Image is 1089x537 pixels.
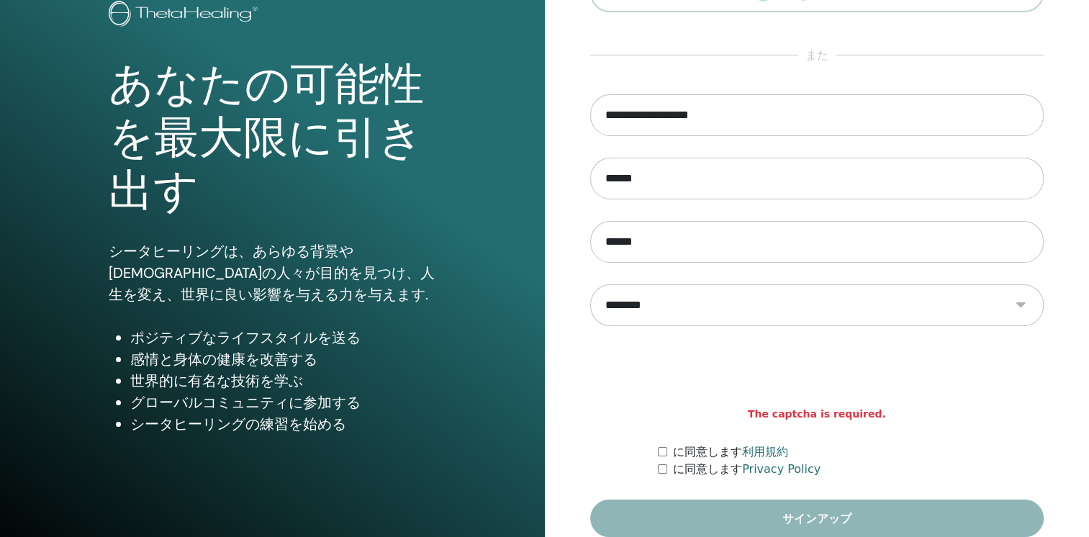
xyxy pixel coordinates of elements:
[130,392,435,413] li: グローバルコミュニティに参加する
[130,327,435,348] li: ポジティブなライフスタイルを送る
[748,407,886,422] strong: The captcha is required.
[798,47,836,64] span: また
[130,348,435,370] li: 感情と身体の健康を改善する
[673,443,788,461] label: に同意します
[673,461,821,478] label: に同意します
[742,462,821,476] a: Privacy Policy
[130,370,435,392] li: 世界的に有名な技術を学ぶ
[742,445,788,459] a: 利用規約
[109,240,435,305] p: シータヒーリングは、あらゆる背景や[DEMOGRAPHIC_DATA]の人々が目的を見つけ、人生を変え、世界に良い影響を与える力を与えます.
[708,348,926,404] iframe: reCAPTCHA
[109,58,435,219] h1: あなたの可能性を最大限に引き出す
[130,413,435,435] li: シータヒーリングの練習を始める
